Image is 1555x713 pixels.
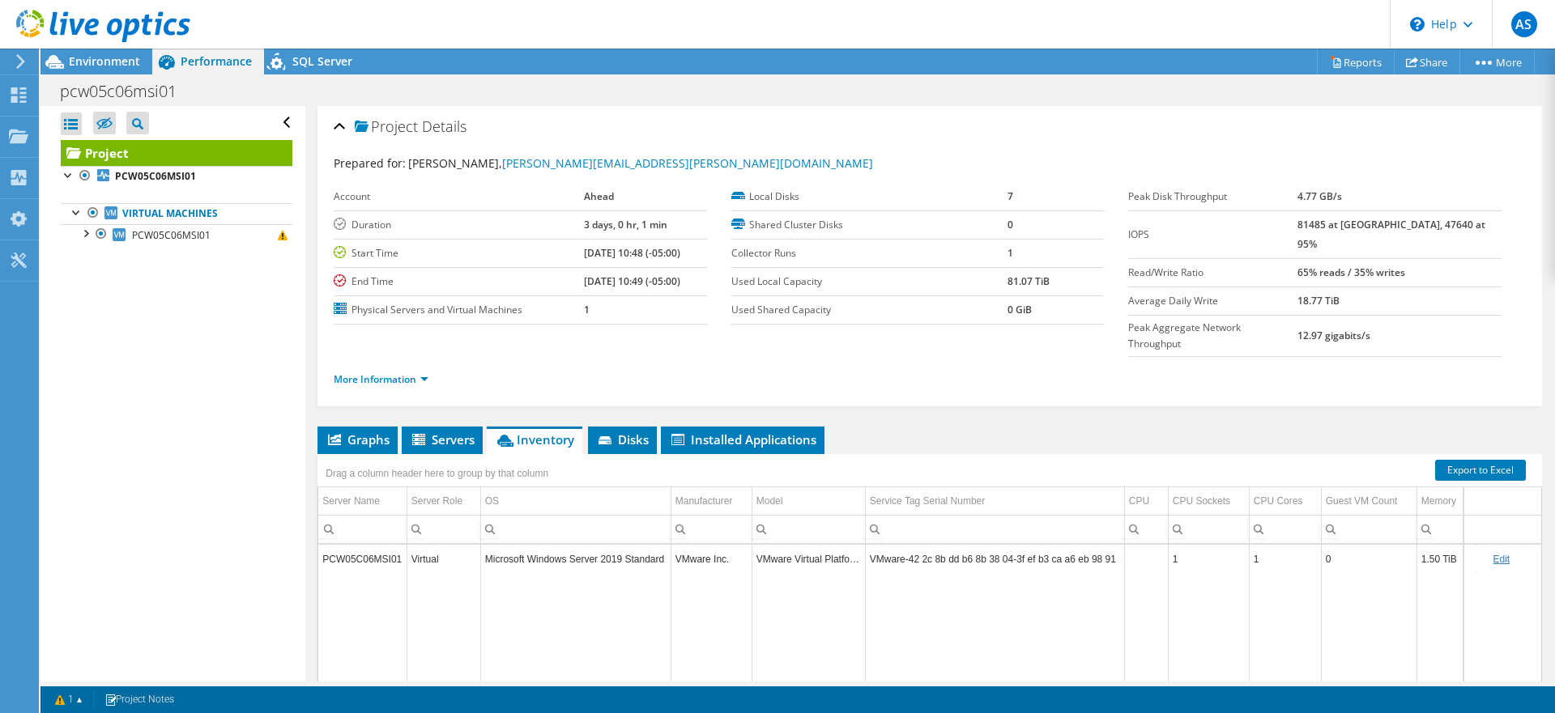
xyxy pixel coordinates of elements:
[1394,49,1460,74] a: Share
[731,217,1008,233] label: Shared Cluster Disks
[1128,265,1297,281] label: Read/Write Ratio
[407,545,480,573] td: Column Server Role, Value Virtual
[1249,515,1321,543] td: Column CPU Cores, Filter cell
[1124,515,1168,543] td: Column CPU, Filter cell
[584,274,680,288] b: [DATE] 10:49 (-05:00)
[752,545,865,573] td: Column Model, Value VMware Virtual Platform
[1008,274,1050,288] b: 81.07 TiB
[1459,49,1535,74] a: More
[1326,491,1398,511] div: Guest VM Count
[480,545,671,573] td: Column OS, Value Microsoft Windows Server 2019 Standard
[1317,49,1395,74] a: Reports
[1249,545,1321,573] td: Column CPU Cores, Value 1
[671,487,752,516] td: Manufacturer Column
[322,491,380,511] div: Server Name
[61,140,292,166] a: Project
[1417,515,1476,543] td: Column Memory, Filter cell
[410,431,475,448] span: Servers
[355,119,418,135] span: Project
[480,515,671,543] td: Column OS, Filter cell
[870,491,986,511] div: Service Tag Serial Number
[1511,11,1537,37] span: AS
[1008,246,1013,260] b: 1
[584,303,590,316] b: 1
[69,53,140,69] span: Environment
[1321,545,1417,573] td: Column Guest VM Count, Value 0
[407,515,480,543] td: Column Server Role, Filter cell
[669,431,816,448] span: Installed Applications
[318,545,407,573] td: Column Server Name, Value PCW05C06MSI01
[1297,329,1370,342] b: 12.97 gigabits/s
[1435,460,1526,481] a: Export to Excel
[502,155,873,171] a: [PERSON_NAME][EMAIL_ADDRESS][PERSON_NAME][DOMAIN_NAME]
[115,169,196,183] b: PCW05C06MSI01
[61,166,292,187] a: PCW05C06MSI01
[61,224,292,245] a: PCW05C06MSI01
[318,515,407,543] td: Column Server Name, Filter cell
[752,515,865,543] td: Column Model, Filter cell
[1124,487,1168,516] td: CPU Column
[1297,265,1405,279] b: 65% reads / 35% writes
[731,189,1008,205] label: Local Disks
[1417,545,1476,573] td: Column Memory, Value 1.50 TiB
[752,487,865,516] td: Model Column
[1173,491,1230,511] div: CPU Sockets
[407,487,480,516] td: Server Role Column
[1124,545,1168,573] td: Column CPU, Value
[326,431,390,448] span: Graphs
[1297,294,1340,308] b: 18.77 TiB
[480,487,671,516] td: OS Column
[1321,487,1417,516] td: Guest VM Count Column
[322,462,552,485] div: Drag a column header here to group by that column
[334,302,584,318] label: Physical Servers and Virtual Machines
[865,515,1124,543] td: Column Service Tag Serial Number, Filter cell
[1321,515,1417,543] td: Column Guest VM Count, Filter cell
[584,218,667,231] b: 3 days, 0 hr, 1 min
[411,491,462,511] div: Server Role
[422,117,466,136] span: Details
[671,545,752,573] td: Column Manufacturer, Value VMware Inc.
[334,274,584,290] label: End Time
[1493,554,1510,565] a: Edit
[1128,227,1297,243] label: IOPS
[334,189,584,205] label: Account
[1128,320,1297,352] label: Peak Aggregate Network Throughput
[53,83,202,100] h1: pcw05c06msi01
[93,690,185,710] a: Project Notes
[334,372,428,386] a: More Information
[292,53,352,69] span: SQL Server
[865,487,1124,516] td: Service Tag Serial Number Column
[1168,515,1249,543] td: Column CPU Sockets, Filter cell
[731,302,1008,318] label: Used Shared Capacity
[408,155,873,171] span: [PERSON_NAME],
[865,545,1124,573] td: Column Service Tag Serial Number, Value VMware-42 2c 8b dd b6 8b 38 04-3f ef b3 ca a6 eb 98 91
[495,431,574,448] span: Inventory
[334,217,584,233] label: Duration
[731,274,1008,290] label: Used Local Capacity
[1128,189,1297,205] label: Peak Disk Throughput
[181,53,252,69] span: Performance
[1410,17,1425,32] svg: \n
[132,228,211,242] span: PCW05C06MSI01
[675,491,733,511] div: Manufacturer
[1128,293,1297,309] label: Average Daily Write
[1168,487,1249,516] td: CPU Sockets Column
[1297,218,1485,251] b: 81485 at [GEOGRAPHIC_DATA], 47640 at 95%
[1297,189,1342,203] b: 4.77 GB/s
[584,189,614,203] b: Ahead
[1421,491,1456,511] div: Memory
[1417,487,1476,516] td: Memory Column
[1008,303,1032,316] b: 0 GiB
[731,245,1008,261] label: Collector Runs
[1249,487,1321,516] td: CPU Cores Column
[584,246,680,260] b: [DATE] 10:48 (-05:00)
[334,245,584,261] label: Start Time
[334,155,406,171] label: Prepared for:
[61,203,292,224] a: Virtual Machines
[1008,218,1013,231] b: 0
[756,491,783,511] div: Model
[596,431,649,448] span: Disks
[485,491,499,511] div: OS
[318,487,407,516] td: Server Name Column
[671,515,752,543] td: Column Manufacturer, Filter cell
